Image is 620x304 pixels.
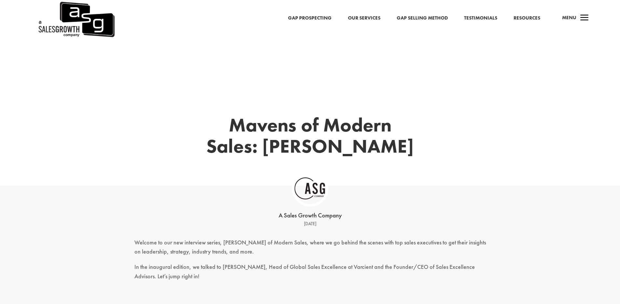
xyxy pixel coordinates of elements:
[203,115,418,160] h1: Mavens of Modern Sales: [PERSON_NAME]
[209,211,411,220] div: A Sales Growth Company
[134,238,486,263] p: Welcome to our new interview series, [PERSON_NAME] of Modern Sales, where we go behind the scenes...
[464,14,497,22] a: Testimonials
[209,220,411,228] div: [DATE]
[578,12,591,25] span: a
[348,14,380,22] a: Our Services
[397,14,448,22] a: Gap Selling Method
[295,173,326,204] img: ASG Co_alternate lockup (1)
[134,262,486,287] p: In the inaugural edition, we talked to [PERSON_NAME], Head of Global Sales Excellence at Varcient...
[514,14,540,22] a: Resources
[288,14,332,22] a: Gap Prospecting
[562,14,576,21] span: Menu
